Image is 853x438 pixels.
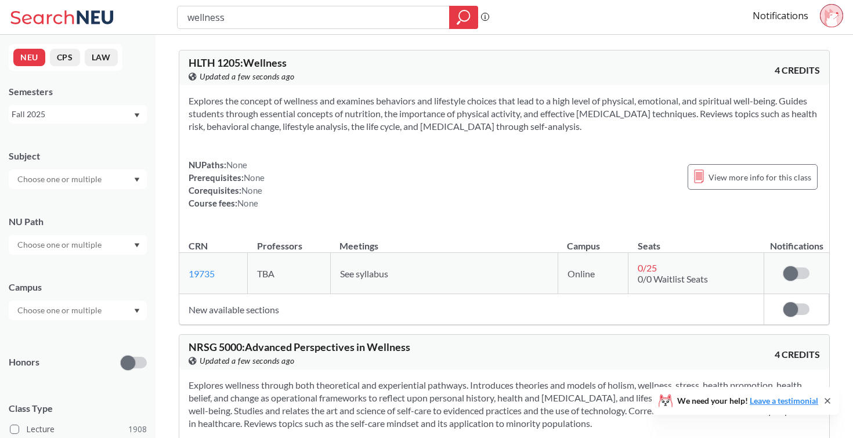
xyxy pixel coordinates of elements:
div: Dropdown arrow [9,169,147,189]
svg: Dropdown arrow [134,243,140,248]
span: Class Type [9,402,147,415]
div: Subject [9,150,147,162]
a: Leave a testimonial [750,396,818,406]
span: 4 CREDITS [775,348,820,361]
input: Choose one or multiple [12,303,109,317]
label: Lecture [10,422,147,437]
div: CRN [189,240,208,252]
a: 19735 [189,268,215,279]
th: Campus [558,228,628,253]
input: Choose one or multiple [12,172,109,186]
p: Honors [9,356,39,369]
span: Updated a few seconds ago [200,354,295,367]
td: Online [558,253,628,294]
svg: magnifying glass [457,9,471,26]
div: NUPaths: Prerequisites: Corequisites: Course fees: [189,158,265,209]
input: Class, professor, course number, "phrase" [186,8,441,27]
td: New available sections [179,294,764,325]
th: Notifications [764,228,829,253]
input: Choose one or multiple [12,238,109,252]
div: Semesters [9,85,147,98]
div: Dropdown arrow [9,235,147,255]
section: Explores wellness through both theoretical and experiential pathways. Introduces theories and mod... [189,379,820,430]
div: NU Path [9,215,147,228]
span: None [244,172,265,183]
span: HLTH 1205 : Wellness [189,56,287,69]
div: Campus [9,281,147,294]
span: We need your help! [677,397,818,405]
span: 0/0 Waitlist Seats [638,273,708,284]
a: Notifications [753,9,808,22]
span: See syllabus [340,268,388,279]
div: Dropdown arrow [9,301,147,320]
section: Explores the concept of wellness and examines behaviors and lifestyle choices that lead to a high... [189,95,820,133]
span: None [226,160,247,170]
td: TBA [248,253,331,294]
th: Meetings [330,228,558,253]
button: NEU [13,49,45,66]
button: CPS [50,49,80,66]
span: None [237,198,258,208]
div: Fall 2025Dropdown arrow [9,105,147,124]
span: NRSG 5000 : Advanced Perspectives in Wellness [189,341,410,353]
span: 0 / 25 [638,262,657,273]
span: 1908 [128,423,147,436]
div: magnifying glass [449,6,478,29]
svg: Dropdown arrow [134,113,140,118]
svg: Dropdown arrow [134,309,140,313]
span: Updated a few seconds ago [200,70,295,83]
span: View more info for this class [709,170,811,184]
span: 4 CREDITS [775,64,820,77]
div: Fall 2025 [12,108,133,121]
th: Seats [628,228,764,253]
th: Professors [248,228,331,253]
button: LAW [85,49,118,66]
span: None [241,185,262,196]
svg: Dropdown arrow [134,178,140,182]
